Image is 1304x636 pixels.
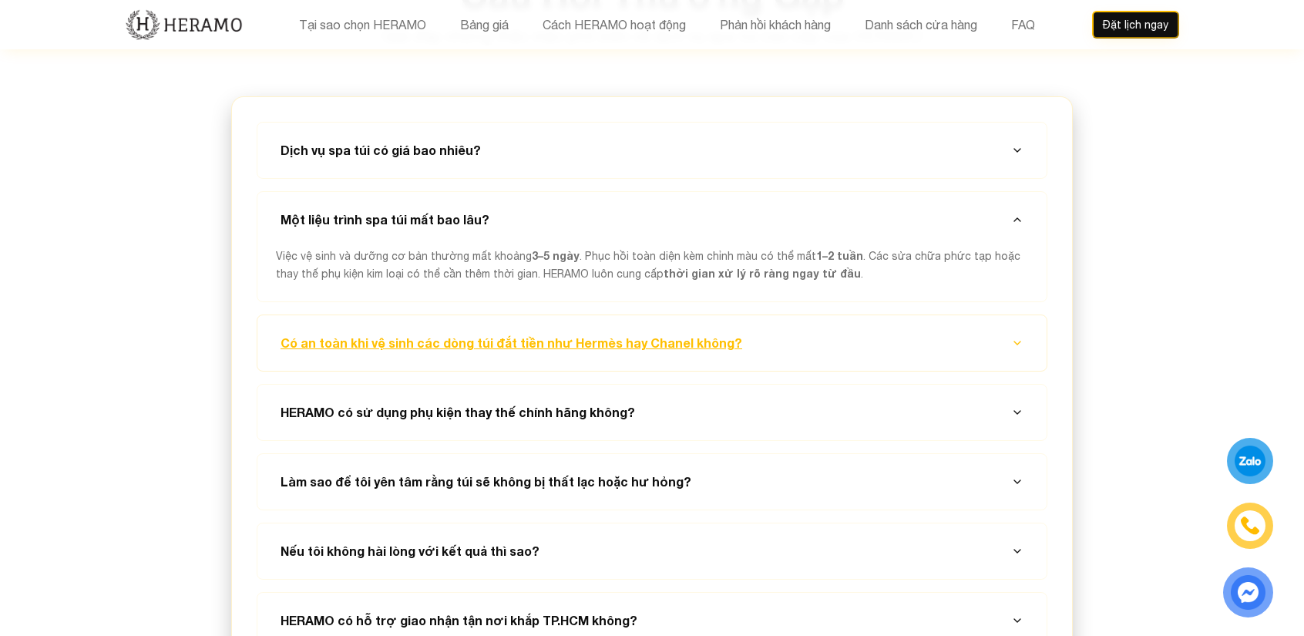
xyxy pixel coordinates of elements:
[816,249,863,262] span: 1–2 tuần
[1007,15,1040,35] button: FAQ
[276,454,1028,510] button: Làm sao để tôi yên tâm rằng túi sẽ không bị thất lạc hoặc hư hỏng?
[532,249,580,262] span: 3–5 ngày
[1092,11,1179,39] button: Đặt lịch ngay
[294,15,431,35] button: Tại sao chọn HERAMO
[455,15,513,35] button: Bảng giá
[276,523,1028,579] button: Nếu tôi không hài lòng với kết quả thì sao?
[664,267,861,280] span: thời gian xử lý rõ ràng ngay từ đầu
[276,192,1028,247] button: Một liệu trình spa túi mất bao lâu?
[276,315,1028,371] button: Có an toàn khi vệ sinh các dòng túi đắt tiền như Hermès hay Chanel không?
[538,15,691,35] button: Cách HERAMO hoạt động
[276,250,1020,280] span: Việc vệ sinh và dưỡng cơ bản thường mất khoảng . Phục hồi toàn diện kèm chỉnh màu có thể mất . Cá...
[860,15,982,35] button: Danh sách cửa hàng
[276,385,1028,440] button: HERAMO có sử dụng phụ kiện thay thế chính hãng không?
[125,8,243,41] img: new-logo.3f60348b.png
[276,123,1028,178] button: Dịch vụ spa túi có giá bao nhiêu?
[715,15,835,35] button: Phản hồi khách hàng
[1229,505,1271,547] a: phone-icon
[1242,517,1259,534] img: phone-icon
